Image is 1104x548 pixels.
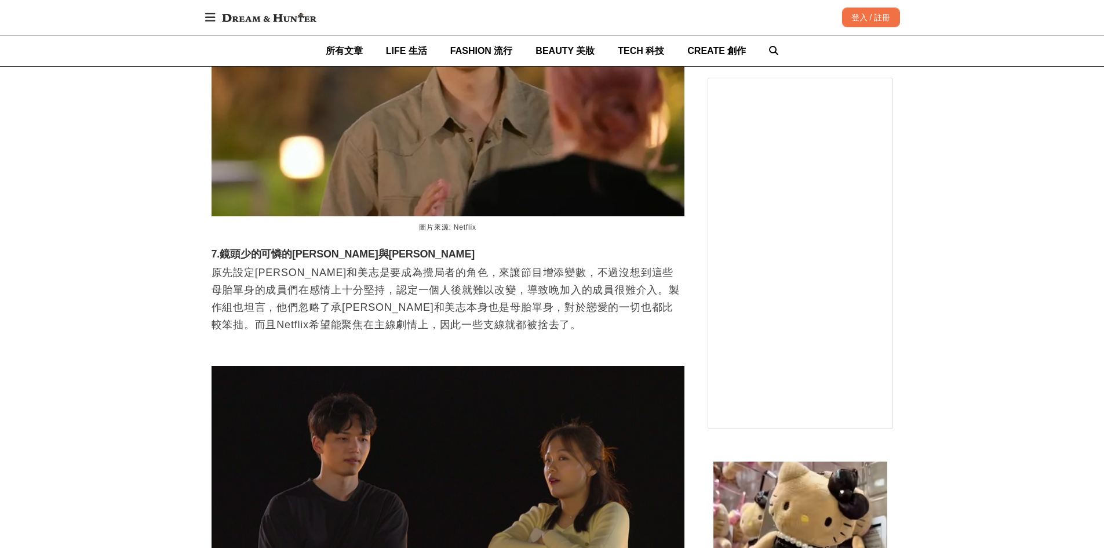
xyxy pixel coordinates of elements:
[212,248,684,261] h3: 7.鏡頭少的可憐的[PERSON_NAME]與[PERSON_NAME]
[386,35,427,66] a: LIFE 生活
[212,264,684,333] p: 原先設定[PERSON_NAME]和美志是要成為攪局者的角色，來讓節目增添變數，不過沒想到這些母胎單身的成員們在感情上十分堅持，認定一個人後就難以改變，導致晚加入的成員很難介入。製作組也坦言，他...
[535,46,595,56] span: BEAUTY 美妝
[842,8,900,27] div: 登入 / 註冊
[687,46,746,56] span: CREATE 創作
[450,35,513,66] a: FASHION 流行
[326,35,363,66] a: 所有文章
[687,35,746,66] a: CREATE 創作
[326,46,363,56] span: 所有文章
[450,46,513,56] span: FASHION 流行
[618,46,664,56] span: TECH 科技
[386,46,427,56] span: LIFE 生活
[216,7,322,28] img: Dream & Hunter
[535,35,595,66] a: BEAUTY 美妝
[618,35,664,66] a: TECH 科技
[419,223,476,231] span: 圖片來源: Netflix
